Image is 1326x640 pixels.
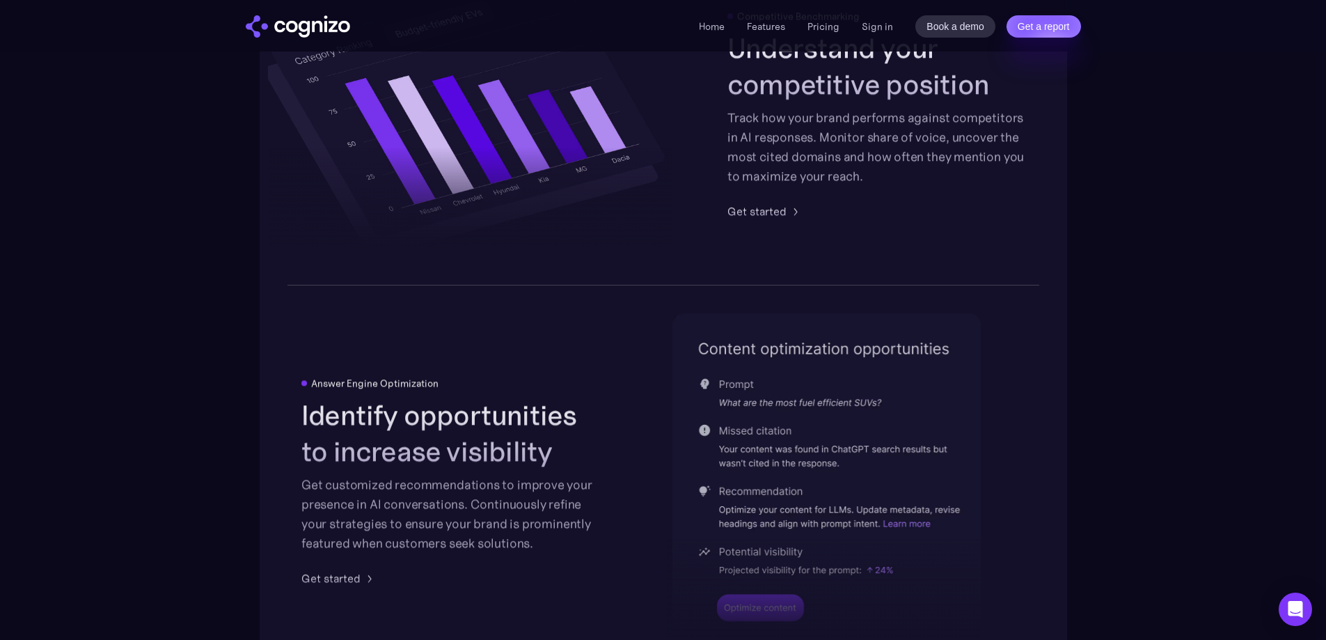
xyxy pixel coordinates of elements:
[1007,15,1081,38] a: Get a report
[699,20,725,33] a: Home
[301,570,361,586] div: Get started
[311,377,439,389] div: Answer Engine Optimization
[807,20,839,33] a: Pricing
[727,30,1025,102] h2: Understand your competitive position
[246,15,350,38] a: home
[727,108,1025,186] div: Track how your brand performs against competitors in AI responses. Monitor share of voice, uncove...
[915,15,995,38] a: Book a demo
[862,18,893,35] a: Sign in
[301,397,599,469] h2: Identify opportunities to increase visibility
[246,15,350,38] img: cognizo logo
[727,203,803,219] a: Get started
[301,475,599,553] div: Get customized recommendations to improve your presence in AI conversations. Continuously refine ...
[1279,593,1312,626] div: Open Intercom Messenger
[747,20,785,33] a: Features
[727,203,787,219] div: Get started
[301,570,377,586] a: Get started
